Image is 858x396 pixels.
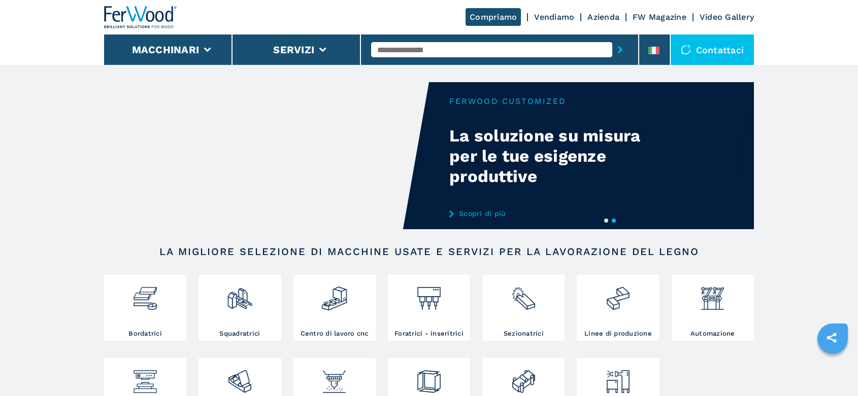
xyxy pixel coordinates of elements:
img: montaggio_imballaggio_2.png [415,361,442,395]
video: Your browser does not support the video tag. [104,82,429,229]
h2: LA MIGLIORE SELEZIONE DI MACCHINE USATE E SERVIZI PER LA LAVORAZIONE DEL LEGNO [137,245,721,258]
button: Servizi [273,44,314,56]
img: lavorazione_porte_finestre_2.png [510,361,537,395]
img: sezionatrici_2.png [510,277,537,312]
img: automazione.png [699,277,726,312]
h3: Automazione [690,329,735,338]
a: Vendiamo [534,12,574,22]
img: Ferwood [104,6,177,28]
a: Sezionatrici [482,275,565,341]
iframe: Chat [815,350,850,388]
h3: Sezionatrici [504,329,544,338]
h3: Bordatrici [128,329,162,338]
a: Azienda [587,12,619,22]
img: linee_di_produzione_2.png [605,277,632,312]
a: sharethis [819,325,844,350]
img: centro_di_lavoro_cnc_2.png [321,277,348,312]
h3: Linee di produzione [584,329,652,338]
h3: Foratrici - inseritrici [394,329,464,338]
a: Squadratrici [199,275,281,341]
a: Centro di lavoro cnc [293,275,376,341]
img: pressa-strettoia.png [131,361,158,395]
img: aspirazione_1.png [605,361,632,395]
button: submit-button [612,38,628,61]
div: Contattaci [671,34,754,65]
button: Macchinari [132,44,200,56]
img: Contattaci [681,45,691,55]
a: Video Gallery [700,12,754,22]
a: Scopri di più [449,209,648,218]
a: FW Magazine [633,12,686,22]
a: Linee di produzione [577,275,659,341]
button: 2 [612,219,616,223]
a: Bordatrici [104,275,186,341]
a: Automazione [672,275,754,341]
a: Compriamo [466,8,521,26]
h3: Centro di lavoro cnc [301,329,369,338]
img: verniciatura_1.png [321,361,348,395]
h3: Squadratrici [219,329,260,338]
button: 1 [604,219,608,223]
img: foratrici_inseritrici_2.png [415,277,442,312]
img: bordatrici_1.png [131,277,158,312]
a: Foratrici - inseritrici [388,275,470,341]
img: squadratrici_2.png [226,277,253,312]
img: levigatrici_2.png [226,361,253,395]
